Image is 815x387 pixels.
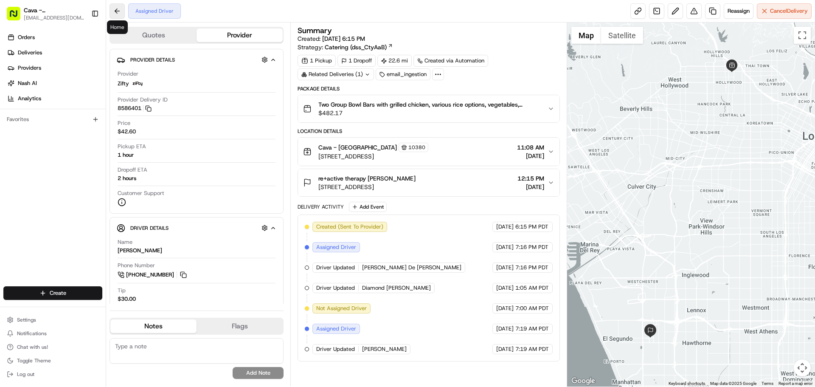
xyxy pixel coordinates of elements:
button: Show satellite imagery [601,27,643,44]
button: re+active therapy [PERSON_NAME][STREET_ADDRESS]12:15 PM[DATE] [298,169,559,196]
h3: Summary [298,27,332,34]
span: Customer Support [118,189,164,197]
button: Flags [197,319,283,333]
button: Show street map [571,27,601,44]
button: Quotes [110,28,197,42]
span: $42.60 [118,128,136,136]
button: Settings [3,314,102,326]
div: Home [107,20,128,34]
button: Provider Details [117,53,276,67]
p: Welcome 👋 [8,34,155,48]
button: Start new chat [144,84,155,94]
span: [DATE] [496,305,514,312]
img: Nash [8,8,25,25]
span: 7:00 AM PDT [515,305,549,312]
span: 6:15 PM PDT [515,223,548,231]
span: 10380 [408,144,425,151]
img: 1736555255976-a54dd68f-1ca7-489b-9aae-adbdc363a1c4 [8,81,24,96]
input: Clear [22,55,140,64]
button: [EMAIL_ADDRESS][DOMAIN_NAME] [24,14,84,21]
span: Driver Updated [316,345,355,353]
button: Map camera controls [794,359,811,376]
button: Chat with us! [3,341,102,353]
span: Pickup ETA [118,143,146,150]
a: Catering (dss_CtyAaB) [325,43,393,51]
span: Cancel Delivery [770,7,808,15]
span: Two Group Bowl Bars with grilled chicken, various rice options, vegetables, dressings, and pita q... [318,100,540,109]
a: 💻API Documentation [68,164,140,179]
button: Add Event [349,202,387,212]
div: We're available if you need us! [38,90,117,96]
a: Providers [3,61,106,75]
img: 8571987876998_91fb9ceb93ad5c398215_72.jpg [18,81,33,96]
span: Provider Details [130,56,175,63]
span: [DATE] [496,284,514,292]
span: Chat with us! [17,344,48,350]
span: Provider [118,70,138,78]
span: [DATE] [97,132,114,138]
span: [PERSON_NAME] [362,345,407,353]
button: Toggle Theme [3,355,102,367]
span: Catering (dss_CtyAaB) [325,43,387,51]
span: API Documentation [80,167,136,175]
span: Assigned Driver [316,325,356,333]
div: Location Details [298,128,559,135]
span: 7:16 PM PDT [515,264,548,271]
a: Terms [762,381,773,386]
span: Analytics [18,95,41,102]
span: [PERSON_NAME] De [PERSON_NAME] [362,264,461,271]
button: Cava - [GEOGRAPHIC_DATA] [24,6,84,14]
button: Create [3,286,102,300]
div: Past conversations [8,110,54,117]
span: Diamond [PERSON_NAME] [362,284,431,292]
span: [STREET_ADDRESS] [318,152,428,161]
a: Nash AI [3,76,106,90]
span: Not Assigned Driver [316,305,367,312]
span: Dropoff ETA [118,166,147,174]
div: $30.00 [118,295,136,303]
span: Driver Updated [316,284,355,292]
span: [DATE] [496,243,514,251]
div: Created via Automation [413,55,488,67]
a: 📗Knowledge Base [5,164,68,179]
span: Created (Sent To Provider) [316,223,383,231]
button: Toggle fullscreen view [794,27,811,44]
span: 7:19 AM PDT [515,325,549,333]
span: [DATE] [496,264,514,271]
span: 12:15 PM [517,174,544,183]
a: Orders [3,31,106,44]
a: Deliveries [3,46,106,59]
button: Two Group Bowl Bars with grilled chicken, various rice options, vegetables, dressings, and pita q... [298,95,559,122]
span: [DATE] [496,345,514,353]
span: Notifications [17,330,47,337]
span: [PHONE_NUMBER] [126,271,174,279]
span: Pylon [84,188,103,194]
span: $482.17 [318,109,540,117]
span: Phone Number [118,262,155,269]
span: [DATE] [496,223,514,231]
span: 11:08 AM [517,143,544,152]
span: Wisdom [PERSON_NAME] [26,132,90,138]
div: email_ingestion [376,68,430,80]
a: Open this area in Google Maps (opens a new window) [569,376,597,387]
div: 2 hours [118,175,136,182]
a: Powered byPylon [60,187,103,194]
span: [DATE] 6:15 PM [322,35,365,42]
div: Package Details [298,85,559,92]
span: Cava - [GEOGRAPHIC_DATA] [318,143,397,152]
div: 📗 [8,168,15,175]
span: Orders [18,34,35,41]
span: Settings [17,316,36,323]
span: Create [50,289,66,297]
span: Created: [298,34,365,43]
button: Log out [3,368,102,380]
span: [DATE] [517,183,544,191]
button: Notifications [3,328,102,339]
span: Log out [17,371,34,378]
button: Cava - [GEOGRAPHIC_DATA]10380[STREET_ADDRESS]11:08 AM[DATE] [298,138,559,166]
span: Assigned Driver [316,243,356,251]
img: Wisdom Oko [8,124,22,140]
span: [DATE] [496,325,514,333]
div: Related Deliveries (1) [298,68,374,80]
